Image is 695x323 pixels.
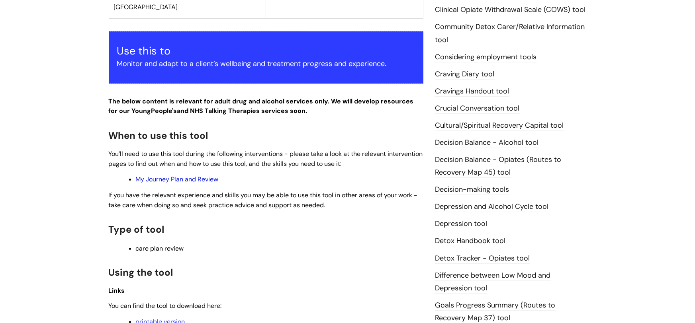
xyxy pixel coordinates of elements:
span: [GEOGRAPHIC_DATA] [114,3,178,11]
a: Cultural/Spiritual Recovery Capital tool [435,121,564,131]
a: Clinical Opiate Withdrawal Scale (COWS) tool [435,5,586,15]
a: Crucial Conversation tool [435,103,520,114]
a: Decision Balance - Opiates (Routes to Recovery Map 45) tool [435,155,562,178]
a: Community Detox Carer/Relative Information tool [435,22,585,45]
strong: People's [151,107,177,115]
a: Difference between Low Mood and Depression tool [435,270,551,294]
span: Links [109,286,125,295]
strong: The below content is relevant for adult drug and alcohol services only. We will develop resources... [109,97,414,115]
span: You can find the tool to download here: [109,302,222,310]
a: Cravings Handout tool [435,86,509,97]
a: Decision Balance - Alcohol tool [435,138,539,148]
span: If you have the relevant experience and skills you may be able to use this tool in other areas of... [109,191,418,209]
a: Considering employment tools [435,52,537,62]
a: Craving Diary tool [435,69,495,80]
h3: Use this to [117,45,415,57]
a: Decision-making tools [435,185,509,195]
span: Type of tool [109,223,164,235]
a: Depression and Alcohol Cycle tool [435,202,549,212]
a: My Journey Plan and Review [136,175,219,183]
span: You’ll need to use this tool during the following interventions - please take a look at the relev... [109,150,423,168]
p: Monitor and adapt to a client’s wellbeing and treatment progress and experience. [117,57,415,70]
a: Depression tool [435,219,487,229]
a: Detox Handbook tool [435,236,506,246]
span: Using the tool [109,266,173,278]
span: When to use this tool [109,129,208,142]
a: Detox Tracker - Opiates tool [435,253,530,264]
span: care plan review [136,244,184,253]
